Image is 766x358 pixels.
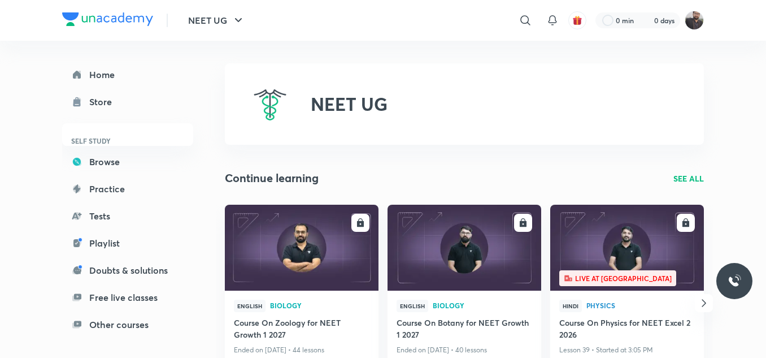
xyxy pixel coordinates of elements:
[225,205,378,291] a: new-thumbnail
[234,300,266,312] span: English
[586,302,695,309] span: Physics
[559,300,582,312] span: Hindi
[433,302,532,309] span: Biology
[388,205,541,291] a: new-thumbnail
[559,343,695,357] p: Lesson 39 • Started at 3:05 PM
[685,11,704,30] img: Vishal Choudhary
[270,302,369,309] span: Biology
[62,259,193,282] a: Doubts & solutions
[181,9,252,32] button: NEET UG
[586,302,695,310] a: Physics
[728,274,741,288] img: ttu
[234,317,369,343] a: Course On Zoology for NEET Growth 1 2027
[62,90,193,113] a: Store
[62,205,193,227] a: Tests
[549,204,705,291] img: new-thumbnail
[673,172,704,184] a: SEE ALL
[62,131,193,150] h6: SELF STUDY
[62,150,193,173] a: Browse
[559,317,695,343] a: Course On Physics for NEET Excel 2 2026
[397,343,532,357] p: Ended on [DATE] • 40 lessons
[223,204,380,291] img: new-thumbnail
[311,93,388,115] h2: NEET UG
[62,12,153,29] a: Company Logo
[572,15,582,25] img: avatar
[270,302,369,310] a: Biology
[62,313,193,336] a: Other courses
[568,11,586,29] button: avatar
[386,204,542,291] img: new-thumbnail
[234,343,369,357] p: Ended on [DATE] • 44 lessons
[225,170,319,187] h2: Continue learning
[62,178,193,200] a: Practice
[397,317,532,343] a: Course On Botany for NEET Growth 1 2027
[433,302,532,310] a: Biology
[559,270,676,286] span: Live at [GEOGRAPHIC_DATA]
[550,205,704,291] a: new-thumbnailLive at [GEOGRAPHIC_DATA]
[62,232,193,255] a: Playlist
[62,286,193,309] a: Free live classes
[252,86,288,122] img: NEET UG
[641,15,652,26] img: streak
[62,12,153,26] img: Company Logo
[62,63,193,86] a: Home
[89,95,119,109] div: Store
[397,300,428,312] span: English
